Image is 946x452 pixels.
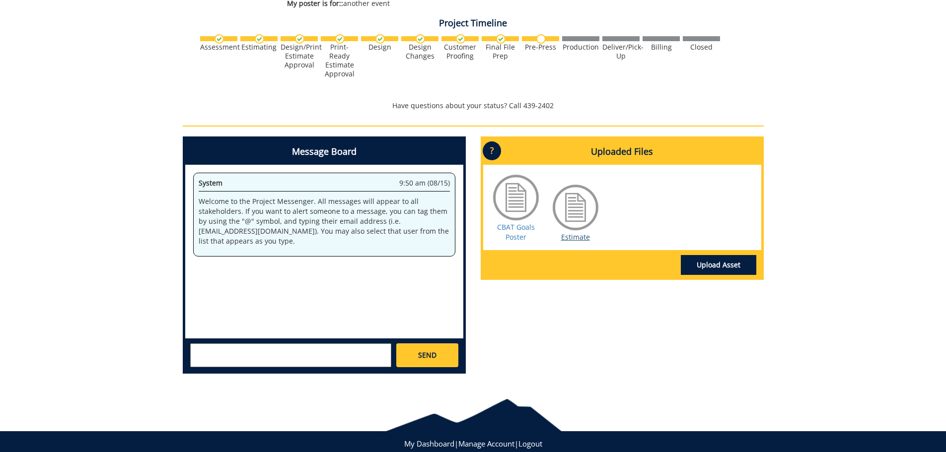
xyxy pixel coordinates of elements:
[200,43,237,52] div: Assessment
[295,34,304,44] img: checkmark
[497,222,535,242] a: CBAT Goals Poster
[199,196,450,246] p: Welcome to the Project Messenger. All messages will appear to all stakeholders. If you want to al...
[190,343,391,367] textarea: messageToSend
[404,439,454,449] a: My Dashboard
[240,43,278,52] div: Estimating
[183,101,764,111] p: Have questions about your status? Call 439-2402
[183,18,764,28] h4: Project Timeline
[483,139,761,165] h4: Uploaded Files
[185,139,463,165] h4: Message Board
[681,255,756,275] a: Upload Asset
[522,43,559,52] div: Pre-Press
[418,350,437,360] span: SEND
[281,43,318,69] div: Design/Print Estimate Approval
[321,43,358,78] div: Print-Ready Estimate Approval
[643,43,680,52] div: Billing
[335,34,345,44] img: checkmark
[456,34,465,44] img: checkmark
[458,439,514,449] a: Manage Account
[441,43,479,61] div: Customer Proofing
[401,43,438,61] div: Design Changes
[399,178,450,188] span: 9:50 am (08/15)
[496,34,506,44] img: checkmark
[396,343,458,367] a: SEND
[361,43,398,52] div: Design
[416,34,425,44] img: checkmark
[536,34,546,44] img: no
[683,43,720,52] div: Closed
[518,439,542,449] a: Logout
[561,232,590,242] a: Estimate
[375,34,385,44] img: checkmark
[482,43,519,61] div: Final File Prep
[255,34,264,44] img: checkmark
[215,34,224,44] img: checkmark
[199,178,222,188] span: System
[562,43,599,52] div: Production
[483,141,501,160] p: ?
[602,43,640,61] div: Deliver/Pick-Up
